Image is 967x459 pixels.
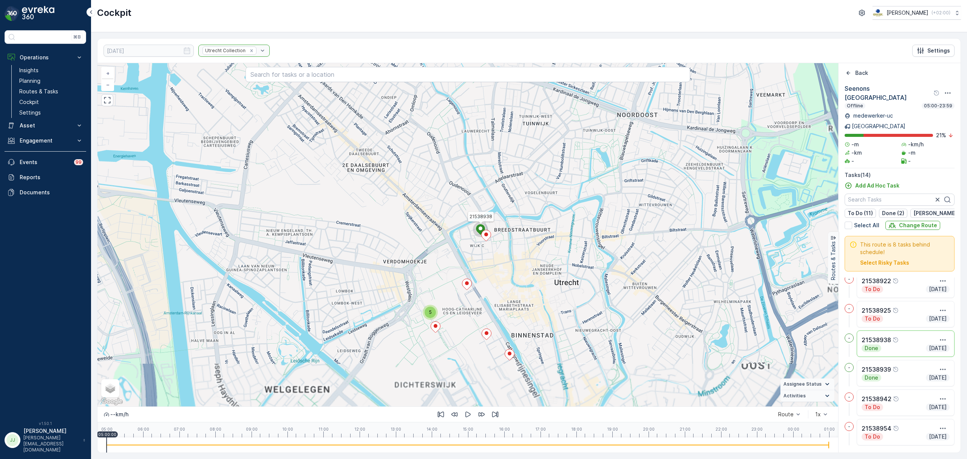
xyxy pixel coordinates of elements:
p: 21538925 [862,306,891,315]
div: 1x [815,411,821,417]
input: Search Tasks [845,194,955,206]
p: [DATE] [928,315,947,323]
span: − [106,81,110,88]
span: 5 [429,309,432,315]
p: Cockpit [97,7,131,19]
p: 16:00 [499,427,510,431]
p: Change Route [899,222,937,229]
a: Reports [5,170,86,185]
p: 09:00 [246,427,258,431]
div: Help Tooltip Icon [893,278,899,284]
p: 21538939 [862,365,891,374]
p: Settings [19,109,41,116]
p: [DATE] [928,374,947,381]
summary: Activities [780,390,834,402]
p: 21538942 [862,394,891,403]
p: 15:00 [463,427,473,431]
a: Planning [16,76,86,86]
input: Search for tasks or a location [246,67,690,82]
p: [DATE] [928,285,947,293]
p: 21538938 [862,335,891,344]
span: + [106,70,110,76]
p: Operations [20,54,71,61]
a: Events99 [5,155,86,170]
p: [PERSON_NAME] [887,9,928,17]
p: ⌘B [73,34,81,40]
a: Documents [5,185,86,200]
p: 13:00 [391,427,401,431]
summary: Assignee Status [780,378,834,390]
p: - [848,423,850,430]
p: 11:00 [318,427,329,431]
p: [DATE] [928,403,947,411]
button: Select Risky Tasks [860,259,909,267]
p: 18:00 [571,427,582,431]
p: Documents [20,189,83,196]
p: 10:00 [282,427,293,431]
p: Routes & Tasks [830,242,837,281]
p: Select All [854,222,879,229]
div: 5 [423,305,438,320]
p: 22:00 [715,427,727,431]
p: 05:00-23:59 [923,103,953,109]
p: To Do [864,315,881,323]
p: 21:00 [680,427,690,431]
button: JJ[PERSON_NAME][PERSON_NAME][EMAIL_ADDRESS][DOMAIN_NAME] [5,427,86,453]
p: [GEOGRAPHIC_DATA] [852,123,905,130]
button: To Do (11) [845,209,876,218]
span: This route is 8 tasks behind schedule! [860,241,950,256]
a: Open this area in Google Maps (opens a new window) [99,397,124,406]
p: Back [855,69,868,77]
a: Zoom In [102,68,113,79]
p: 20:00 [643,427,655,431]
p: 21 % [936,132,946,139]
img: basis-logo_rgb2x.png [873,9,884,17]
button: Operations [5,50,86,65]
p: 21538922 [862,276,891,285]
p: - [848,335,850,341]
p: -m [851,141,859,148]
div: JJ [6,434,19,446]
p: 14:00 [426,427,437,431]
p: [PERSON_NAME] (1) [913,209,964,217]
p: 01:00 [824,427,835,431]
p: Routes & Tasks [19,88,58,95]
p: [PERSON_NAME][EMAIL_ADDRESS][DOMAIN_NAME] [23,435,79,453]
div: Help Tooltip Icon [893,337,899,343]
span: Activities [783,393,806,399]
p: Offline [846,103,864,109]
p: -km/h [908,141,924,148]
button: Change Route [885,221,940,230]
p: 05:00:00 [98,432,116,437]
p: 05:00 [101,427,113,431]
p: - [851,157,854,165]
p: 07:00 [174,427,185,431]
p: - [848,364,850,371]
input: dd/mm/yyyy [103,45,194,57]
a: Zoom Out [102,79,113,90]
p: To Do [864,433,881,440]
p: 12:00 [354,427,365,431]
a: Layers [102,380,119,397]
p: 08:00 [210,427,221,431]
p: 06:00 [137,427,149,431]
a: Settings [16,107,86,118]
p: -m [908,149,916,157]
a: Routes & Tasks [16,86,86,97]
p: Cockpit [19,98,39,106]
p: To Do (11) [848,209,873,217]
p: To Do [864,285,881,293]
p: medewerker-uc [852,112,893,119]
p: Events [20,158,70,166]
p: Done [864,374,879,381]
a: Cockpit [16,97,86,107]
button: Settings [912,45,955,57]
p: - [848,394,850,400]
p: -km [851,149,862,157]
p: 19:00 [607,427,618,431]
p: Add Ad Hoc Task [855,182,899,189]
button: Engagement [5,133,86,148]
p: Asset [20,122,71,129]
span: Assignee Status [783,381,822,387]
